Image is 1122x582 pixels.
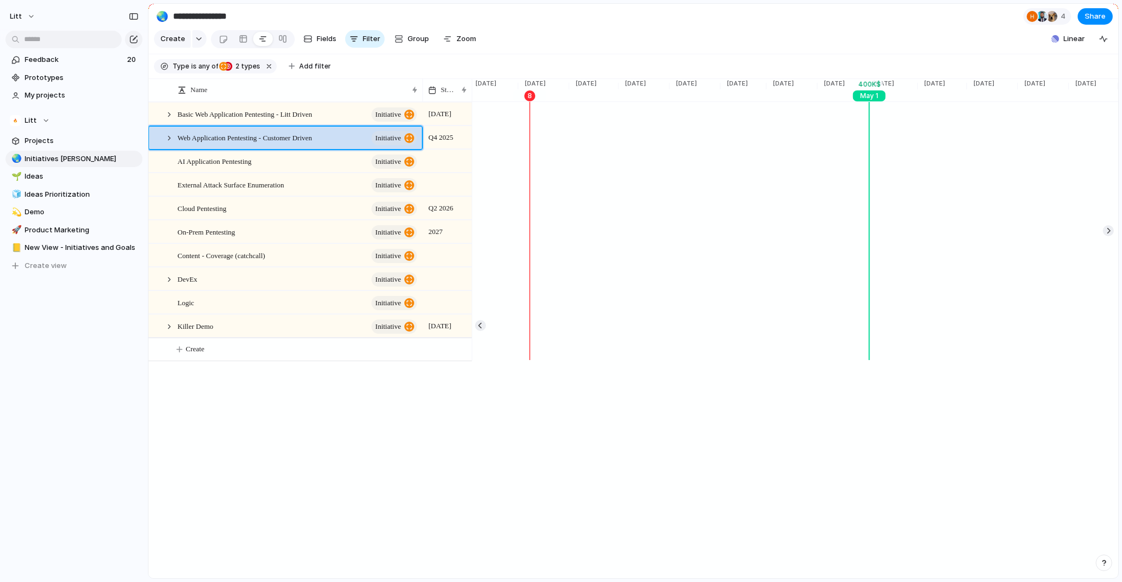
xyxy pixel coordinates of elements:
[25,115,37,126] span: Litt
[669,79,700,88] span: [DATE]
[1063,33,1085,44] span: Linear
[375,295,401,311] span: initiative
[282,59,337,74] button: Add filter
[5,239,142,256] a: 📒New View - Initiatives and Goals
[853,90,886,101] div: May 1
[173,61,189,71] span: Type
[1085,11,1106,22] span: Share
[375,248,401,264] span: initiative
[371,296,417,310] button: initiative
[371,178,417,192] button: initiative
[967,79,998,88] span: [DATE]
[5,87,142,104] a: My projects
[178,225,235,238] span: On-Prem Pentesting
[856,79,883,89] div: 400K$
[317,33,336,44] span: Fields
[197,61,218,71] span: any of
[25,72,139,83] span: Prototypes
[156,9,168,24] div: 🌏
[178,178,284,191] span: External Attack Surface Enumeration
[1047,31,1089,47] button: Linear
[766,79,797,88] span: [DATE]
[439,30,480,48] button: Zoom
[25,54,124,65] span: Feedback
[371,155,417,169] button: initiative
[817,79,848,88] span: [DATE]
[178,155,251,167] span: AI Application Pentesting
[426,202,456,215] span: Q2 2026
[25,260,67,271] span: Create view
[25,171,139,182] span: Ideas
[232,61,260,71] span: types
[178,249,265,261] span: Content - Coverage (catchcall)
[5,70,142,86] a: Prototypes
[25,90,139,101] span: My projects
[178,202,226,214] span: Cloud Pentesting
[1069,79,1100,88] span: [DATE]
[5,133,142,149] a: Projects
[12,242,19,254] div: 📒
[219,60,262,72] button: 2 types
[25,225,139,236] span: Product Marketing
[191,61,197,71] span: is
[5,186,142,203] a: 🧊Ideas Prioritization
[178,319,213,332] span: Killer Demo
[161,33,185,44] span: Create
[10,207,21,218] button: 💫
[178,131,312,144] span: Web Application Pentesting - Customer Driven
[10,242,21,253] button: 📒
[10,189,21,200] button: 🧊
[5,222,142,238] a: 🚀Product Marketing
[389,30,434,48] button: Group
[375,201,401,216] span: initiative
[5,112,142,129] button: Litt
[371,249,417,263] button: initiative
[375,130,401,146] span: initiative
[426,131,456,144] span: Q4 2025
[345,30,385,48] button: Filter
[12,170,19,183] div: 🌱
[456,33,476,44] span: Zoom
[371,319,417,334] button: initiative
[426,319,454,333] span: [DATE]
[299,30,341,48] button: Fields
[720,79,751,88] span: [DATE]
[10,225,21,236] button: 🚀
[186,344,204,355] span: Create
[5,168,142,185] a: 🌱Ideas
[5,52,142,68] a: Feedback20
[178,107,312,120] span: Basic Web Application Pentesting - Litt Driven
[12,152,19,165] div: 🌏
[1078,8,1113,25] button: Share
[1018,79,1049,88] span: [DATE]
[5,258,142,274] button: Create view
[375,272,401,287] span: initiative
[375,107,401,122] span: initiative
[10,153,21,164] button: 🌏
[299,61,331,71] span: Add filter
[375,178,401,193] span: initiative
[371,107,417,122] button: initiative
[569,79,600,88] span: [DATE]
[178,296,194,309] span: Logic
[469,79,500,88] span: [DATE]
[178,272,197,285] span: DevEx
[5,204,142,220] a: 💫Demo
[25,207,139,218] span: Demo
[189,60,220,72] button: isany of
[918,79,948,88] span: [DATE]
[375,225,401,240] span: initiative
[426,107,454,121] span: [DATE]
[159,338,489,361] button: Create
[867,79,897,88] span: [DATE]
[518,79,549,88] span: [DATE]
[25,189,139,200] span: Ideas Prioritization
[5,151,142,167] a: 🌏Initiatives [PERSON_NAME]
[5,8,41,25] button: Litt
[232,62,241,70] span: 2
[371,131,417,145] button: initiative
